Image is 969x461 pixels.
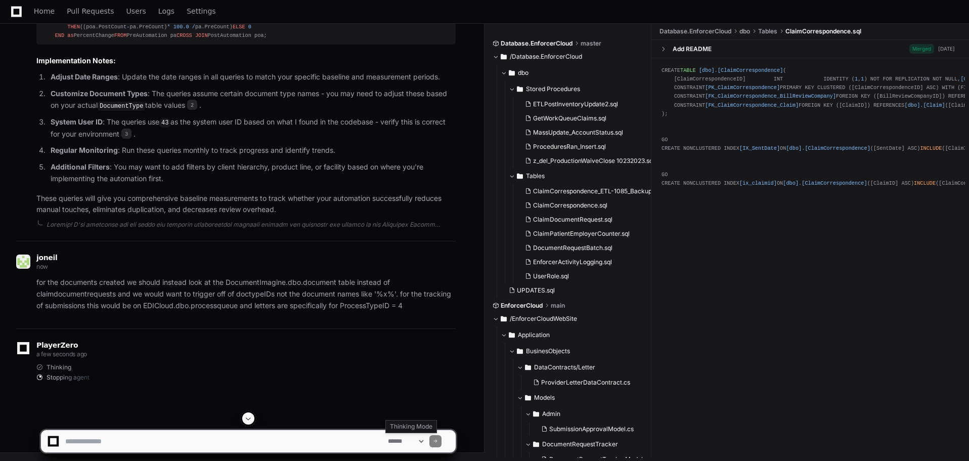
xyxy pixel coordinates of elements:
[659,27,731,35] span: Database.EnforcerCloud
[493,49,644,65] button: /Database.EnforcerCloud
[187,8,215,14] span: Settings
[51,72,118,81] strong: Adjust Date Ranges
[518,331,550,339] span: Application
[526,172,545,180] span: Tables
[923,102,945,108] span: [Claim]
[187,100,197,110] span: 2
[861,76,864,82] span: 1
[501,51,507,63] svg: Directory
[914,180,936,186] span: INCLUDE
[114,32,127,38] span: FROM
[521,154,654,168] button: z_del_ProductionWaiveClose 10232023.sql
[47,221,456,229] div: Loremip! D'si ametconse adi eli seddo eiu temporin utlaboreetdol magnaali enimadm ven quisnostr e...
[505,283,646,298] button: UPDATES.sql
[517,286,555,295] span: UPDATES.sql
[501,302,543,310] span: EnforcerCloud
[67,24,80,30] span: THEN
[177,32,192,38] span: CROSS
[542,410,560,418] span: Admin
[51,71,456,83] p: : Update the date ranges in all queries to match your specific baseline and measurement periods.
[699,67,715,73] span: [dbo]
[493,311,644,327] button: /EnforcerCloudWebSite
[173,24,189,30] span: 100.0
[509,67,515,79] svg: Directory
[533,258,612,266] span: EnforcerActivityLogging.sql
[36,350,87,358] span: a few seconds ago
[517,83,523,95] svg: Directory
[509,329,515,341] svg: Directory
[192,24,195,30] span: /
[36,263,48,270] span: now
[501,65,652,81] button: dbo
[51,145,456,156] p: : Run these queries monthly to track progress and identify trends.
[533,187,662,195] span: ClaimCorrespondence_ETL-1085_Backup.sql
[36,277,456,311] p: for the documents created we should instead look at the DocumentImagine.dbo.document table instea...
[855,76,858,82] span: 1
[533,244,612,252] span: DocumentRequestBatch.sql
[533,272,569,280] span: UserRole.sql
[785,27,861,35] span: ClaimCorrespondence.sql
[195,32,208,38] span: JOIN
[51,162,110,171] strong: Additional Filters
[51,161,456,185] p: : You may want to add filters by client hierarchy, product line, or facility based on where you'r...
[126,24,129,30] span: -
[518,69,528,77] span: dbo
[51,116,456,140] p: : The queries use as the system user ID based on what I found in the codebase - verify this is co...
[739,27,750,35] span: dbo
[533,408,539,420] svg: Directory
[36,193,456,216] p: These queries will give you comprehensive baseline measurements to track whether your automation ...
[521,111,654,125] button: GetWorkQueueClaims.sql
[521,184,662,198] button: ClaimCorrespondence_ETL-1085_Backup.sql
[525,392,531,404] svg: Directory
[533,201,607,209] span: ClaimCorrespondence.sql
[34,8,55,14] span: Home
[525,361,531,373] svg: Directory
[805,146,870,152] span: [ClaimCorrespondence]
[47,363,71,371] span: Thinking
[739,146,780,152] span: [IX_SentDate]
[521,213,662,227] button: ClaimDocumentRequest.sql
[521,125,654,140] button: MassUpdate_AccountStatus.sql
[534,363,595,371] span: DataContracts/Letter
[533,100,618,108] span: ETLPostInventoryUpdate2.sql
[517,390,660,406] button: Models
[510,53,582,61] span: /Database.EnforcerCloud
[739,180,777,186] span: [ix_claimid]
[521,255,662,269] button: EnforcerActivityLogging.sql
[662,66,959,188] div: CREATE . ( [ClaimCorrespondenceID] INT IDENTITY ( , ) NOT FOR REPLICATION NOT NULL, INT NOT NULL,...
[938,45,955,53] div: [DATE]
[533,157,654,165] span: z_del_ProductionWaiveClose 10232023.sql
[521,140,654,154] button: ProceduresRan_Insert.sql
[517,359,660,375] button: DataContracts/Letter
[551,302,565,310] span: main
[121,129,131,139] span: 3
[541,379,630,387] span: ProviderLetterDataContract.cs
[126,8,146,14] span: Users
[705,85,780,91] span: [PK_ClaimCorrespondence]
[525,406,660,422] button: Admin
[55,32,64,38] span: END
[51,89,148,98] strong: Customize Document Types
[51,146,118,154] strong: Regular Monitoring
[16,255,30,269] img: 181785292
[98,102,145,111] code: DocumentType
[673,45,712,53] div: Add README
[680,67,696,73] span: TABLE
[521,97,654,111] button: ETLPostInventoryUpdate2.sql
[517,345,523,357] svg: Directory
[758,27,777,35] span: Tables
[529,375,654,390] button: ProviderLetterDataContract.cs
[909,44,934,54] span: Merged
[509,343,660,359] button: BusinesObjects
[159,118,170,128] code: 43
[509,81,660,97] button: Stored Procedures
[533,143,606,151] span: ProceduresRan_Insert.sql
[36,56,456,66] h2: Implementation Notes:
[786,146,802,152] span: [dbo]
[521,198,662,213] button: ClaimCorrespondence.sql
[581,39,601,48] span: master
[705,102,799,108] span: [FK_ClaimCorrespondence_Claim]
[802,180,867,186] span: [ClaimCorrespondence]
[517,170,523,182] svg: Directory
[533,230,630,238] span: ClaimPatientEmployerCounter.sql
